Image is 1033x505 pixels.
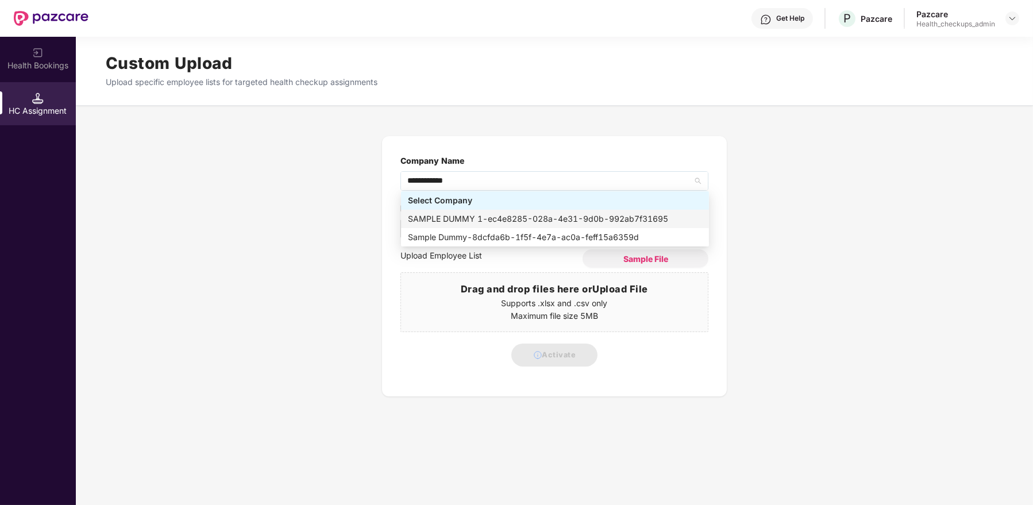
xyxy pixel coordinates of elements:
div: Pazcare [861,13,892,24]
div: Select Company [401,191,709,210]
div: SAMPLE DUMMY 1 - ec4e8285-028a-4e31-9d0b-992ab7f31695 [408,213,702,225]
h3: Drag and drop files here or [401,282,708,297]
span: Upload File [593,283,649,295]
img: svg+xml;base64,PHN2ZyB3aWR0aD0iMTQuNSIgaGVpZ2h0PSIxNC41IiB2aWV3Qm94PSIwIDAgMTYgMTYiIGZpbGw9Im5vbm... [32,92,44,104]
img: svg+xml;base64,PHN2ZyBpZD0iSGVscC0zMngzMiIgeG1sbnM9Imh0dHA6Ly93d3cudzMub3JnLzIwMDAvc3ZnIiB3aWR0aD... [760,14,772,25]
label: Upload Employee List [400,249,583,268]
img: svg+xml;base64,PHN2ZyBpZD0iRHJvcGRvd24tMzJ4MzIiIHhtbG5zPSJodHRwOi8vd3d3LnczLm9yZy8yMDAwL3N2ZyIgd2... [1008,14,1017,23]
div: Health_checkups_admin [916,20,995,29]
p: Upload specific employee lists for targeted health checkup assignments [106,76,1003,88]
p: Supports .xlsx and .csv only [401,297,708,310]
label: Report Email ID [400,202,708,215]
span: Sample File [623,253,668,264]
div: Sample Dummy - 8dcfda6b-1f5f-4e7a-ac0a-feff15a6359d [408,231,702,244]
label: Company Name [400,156,464,165]
p: Maximum file size 5MB [401,310,708,322]
div: Get Help [776,14,804,23]
span: Drag and drop files here orUpload FileSupports .xlsx and .csv onlyMaximum file size 5MB [401,273,708,331]
span: P [843,11,851,25]
h1: Custom Upload [106,51,1003,76]
button: Sample File [583,249,708,268]
img: New Pazcare Logo [14,11,88,26]
div: Select Company [408,194,702,207]
img: svg+xml;base64,PHN2ZyB3aWR0aD0iMjAiIGhlaWdodD0iMjAiIHZpZXdCb3g9IjAgMCAyMCAyMCIgZmlsbD0ibm9uZSIgeG... [32,47,44,59]
button: Activate [511,344,598,367]
div: Pazcare [916,9,995,20]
